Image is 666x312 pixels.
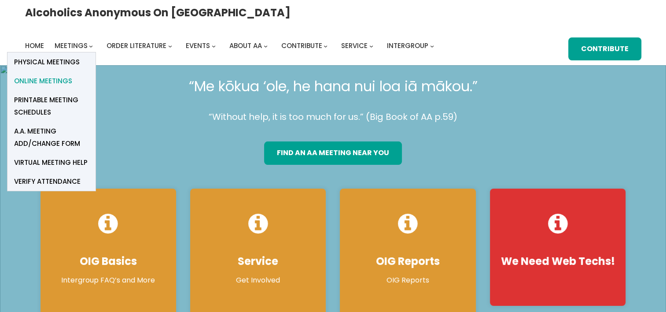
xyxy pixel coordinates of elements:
p: Intergroup FAQ’s and More [49,275,167,286]
h4: OIG Reports [349,255,467,268]
button: Service submenu [369,44,373,48]
nav: Intergroup [25,40,437,52]
span: Events [186,41,210,50]
a: Physical Meetings [7,52,96,71]
a: Online Meetings [7,71,96,90]
p: OIG Reports [349,275,467,286]
button: Order Literature submenu [168,44,172,48]
a: Home [25,40,44,52]
span: Service [341,41,368,50]
a: A.A. Meeting Add/Change Form [7,122,96,153]
a: Meetings [55,40,88,52]
span: Physical Meetings [14,56,80,68]
span: Intergroup [387,41,428,50]
button: Meetings submenu [89,44,93,48]
span: Printable Meeting Schedules [14,94,89,119]
a: find an aa meeting near you [264,141,402,165]
a: verify attendance [7,172,96,191]
h4: OIG Basics [49,255,167,268]
a: About AA [229,40,262,52]
span: verify attendance [14,175,81,188]
span: Online Meetings [14,75,72,87]
a: Virtual Meeting Help [7,153,96,172]
button: Events submenu [212,44,216,48]
p: Get Involved [199,275,317,286]
span: A.A. Meeting Add/Change Form [14,125,89,150]
span: Virtual Meeting Help [14,156,88,169]
button: Contribute submenu [324,44,327,48]
a: Service [341,40,368,52]
a: Events [186,40,210,52]
a: Intergroup [387,40,428,52]
p: “Without help, it is too much for us.” (Big Book of AA p.59) [33,109,633,125]
p: “Me kōkua ‘ole, he hana nui loa iā mākou.” [33,74,633,99]
span: About AA [229,41,262,50]
span: Meetings [55,41,88,50]
a: Printable Meeting Schedules [7,90,96,122]
button: About AA submenu [264,44,268,48]
span: Order Literature [107,41,166,50]
a: Contribute [568,37,641,61]
h4: Service [199,255,317,268]
button: Intergroup submenu [430,44,434,48]
a: Alcoholics Anonymous on [GEOGRAPHIC_DATA] [25,3,291,22]
h4: We Need Web Techs! [499,255,617,268]
span: Home [25,41,44,50]
a: Contribute [281,40,322,52]
span: Contribute [281,41,322,50]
